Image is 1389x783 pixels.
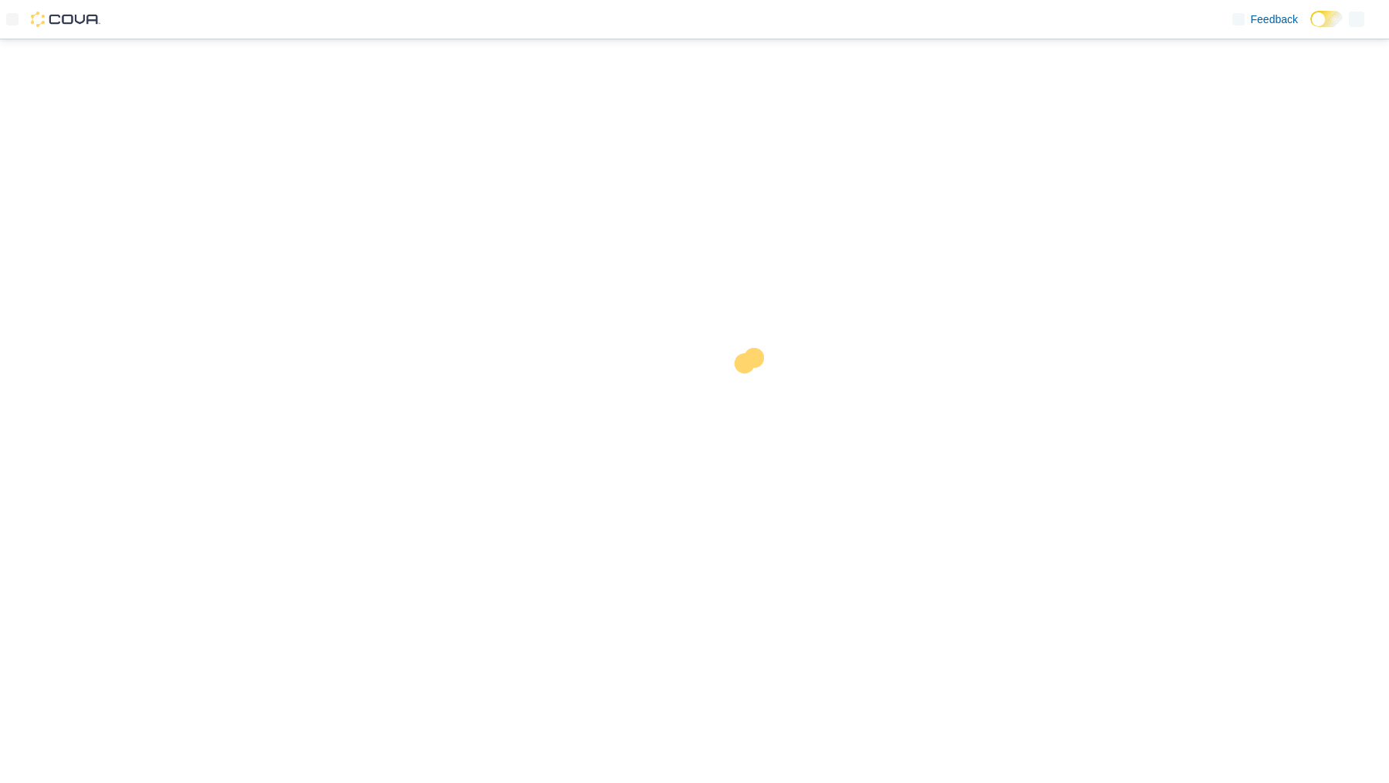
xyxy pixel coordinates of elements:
span: Feedback [1251,12,1298,27]
span: Dark Mode [1310,27,1311,28]
a: Feedback [1226,4,1304,35]
input: Dark Mode [1310,11,1343,27]
img: Cova [31,12,100,27]
img: cova-loader [694,336,810,452]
